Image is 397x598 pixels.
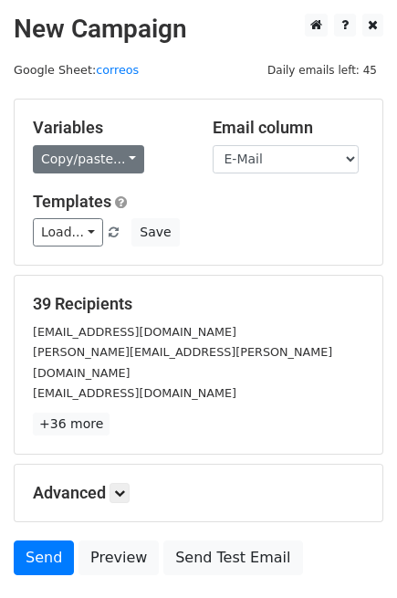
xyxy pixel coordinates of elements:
[33,218,103,247] a: Load...
[14,63,139,77] small: Google Sheet:
[33,386,236,400] small: [EMAIL_ADDRESS][DOMAIN_NAME]
[33,483,364,503] h5: Advanced
[96,63,139,77] a: correos
[213,118,365,138] h5: Email column
[14,540,74,575] a: Send
[306,510,397,598] iframe: Chat Widget
[33,145,144,173] a: Copy/paste...
[131,218,179,247] button: Save
[33,325,236,339] small: [EMAIL_ADDRESS][DOMAIN_NAME]
[163,540,302,575] a: Send Test Email
[33,192,111,211] a: Templates
[261,63,383,77] a: Daily emails left: 45
[33,413,110,435] a: +36 more
[14,14,383,45] h2: New Campaign
[261,60,383,80] span: Daily emails left: 45
[33,294,364,314] h5: 39 Recipients
[33,345,332,380] small: [PERSON_NAME][EMAIL_ADDRESS][PERSON_NAME][DOMAIN_NAME]
[78,540,159,575] a: Preview
[33,118,185,138] h5: Variables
